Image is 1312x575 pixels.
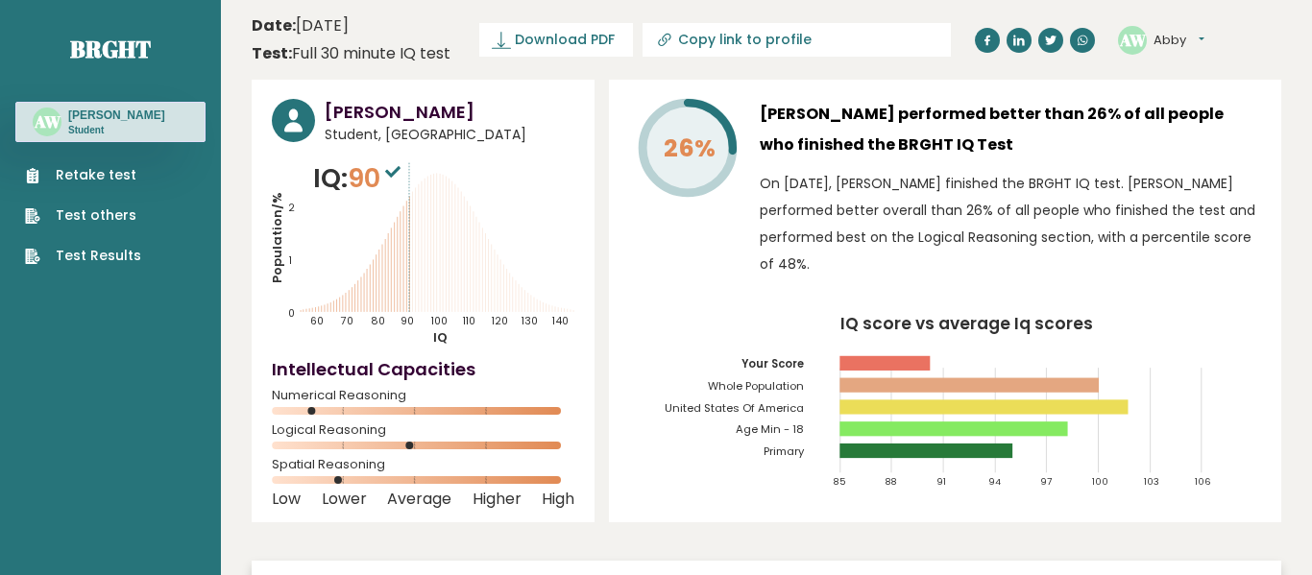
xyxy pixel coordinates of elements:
[288,202,295,216] tspan: 2
[252,42,450,65] div: Full 30 minute IQ test
[387,495,451,503] span: Average
[491,314,508,328] tspan: 120
[371,314,385,328] tspan: 80
[479,23,633,57] a: Download PDF
[542,495,574,503] span: High
[834,475,846,488] tspan: 85
[272,426,574,434] span: Logical Reasoning
[348,160,405,196] span: 90
[68,108,165,123] h3: [PERSON_NAME]
[664,132,716,165] tspan: 26%
[340,314,353,328] tspan: 70
[434,328,449,347] tspan: IQ
[430,314,448,328] tspan: 100
[310,314,324,328] tspan: 60
[1195,475,1211,488] tspan: 106
[1092,475,1108,488] tspan: 100
[252,14,296,36] b: Date:
[322,495,367,503] span: Lower
[25,165,141,185] a: Retake test
[25,205,141,226] a: Test others
[252,14,349,37] time: [DATE]
[252,42,292,64] b: Test:
[760,170,1261,277] p: On [DATE], [PERSON_NAME] finished the BRGHT IQ test. [PERSON_NAME] performed better overall than ...
[268,192,286,283] tspan: Population/%
[1154,31,1204,50] button: Abby
[736,421,804,437] tspan: Age Min - 18
[665,400,804,416] tspan: United States Of America
[272,392,574,399] span: Numerical Reasoning
[988,475,1001,488] tspan: 94
[401,314,414,328] tspan: 90
[272,461,574,468] span: Spatial Reasoning
[272,356,574,382] h4: Intellectual Capacities
[521,314,538,328] tspan: 130
[551,314,569,328] tspan: 140
[1144,475,1159,488] tspan: 103
[272,495,301,503] span: Low
[313,159,405,198] p: IQ:
[760,99,1261,160] h3: [PERSON_NAME] performed better than 26% of all people who finished the BRGHT IQ Test
[325,125,574,145] span: Student, [GEOGRAPHIC_DATA]
[886,475,897,488] tspan: 88
[937,475,947,488] tspan: 91
[764,443,805,459] tspan: Primary
[1119,28,1147,50] text: AW
[841,312,1094,335] tspan: IQ score vs average Iq scores
[288,253,292,268] tspan: 1
[741,356,804,371] tspan: Your Score
[288,306,295,321] tspan: 0
[1040,475,1052,488] tspan: 97
[70,34,151,64] a: Brght
[68,124,165,137] p: Student
[515,30,615,50] span: Download PDF
[34,110,61,132] text: AW
[462,314,475,328] tspan: 110
[708,378,804,394] tspan: Whole Population
[25,246,141,266] a: Test Results
[473,495,522,503] span: Higher
[325,99,574,125] h3: [PERSON_NAME]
